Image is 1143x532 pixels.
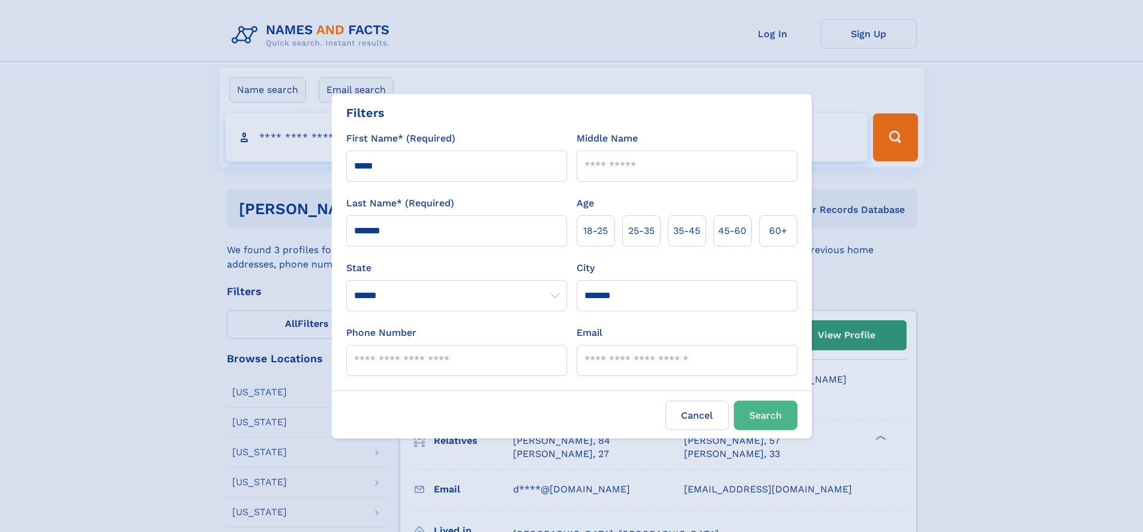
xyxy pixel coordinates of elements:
[583,224,608,238] span: 18‑25
[346,104,385,122] div: Filters
[346,131,455,146] label: First Name* (Required)
[665,401,729,430] label: Cancel
[718,224,746,238] span: 45‑60
[734,401,797,430] button: Search
[769,224,787,238] span: 60+
[577,326,602,340] label: Email
[577,261,595,275] label: City
[628,224,655,238] span: 25‑35
[346,196,454,211] label: Last Name* (Required)
[577,131,638,146] label: Middle Name
[346,326,416,340] label: Phone Number
[673,224,700,238] span: 35‑45
[577,196,594,211] label: Age
[346,261,567,275] label: State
